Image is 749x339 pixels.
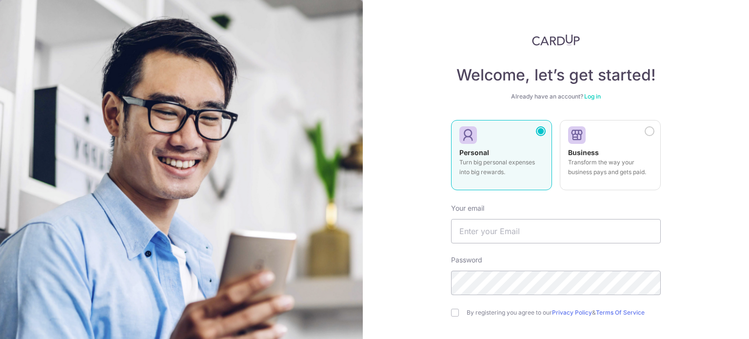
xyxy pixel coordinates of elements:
[467,309,661,317] label: By registering you agree to our &
[451,255,482,265] label: Password
[568,158,652,177] p: Transform the way your business pays and gets paid.
[596,309,645,316] a: Terms Of Service
[451,65,661,85] h4: Welcome, let’s get started!
[560,120,661,196] a: Business Transform the way your business pays and gets paid.
[532,34,580,46] img: CardUp Logo
[459,148,489,157] strong: Personal
[459,158,544,177] p: Turn big personal expenses into big rewards.
[451,203,484,213] label: Your email
[584,93,601,100] a: Log in
[451,219,661,243] input: Enter your Email
[451,120,552,196] a: Personal Turn big personal expenses into big rewards.
[568,148,599,157] strong: Business
[451,93,661,100] div: Already have an account?
[552,309,592,316] a: Privacy Policy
